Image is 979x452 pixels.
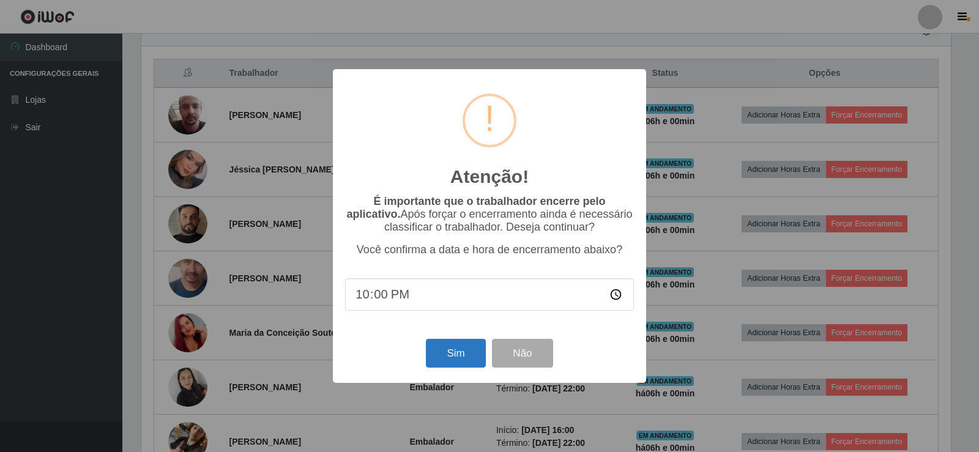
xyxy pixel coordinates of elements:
[426,339,485,368] button: Sim
[345,243,634,256] p: Você confirma a data e hora de encerramento abaixo?
[492,339,553,368] button: Não
[346,195,605,220] b: É importante que o trabalhador encerre pelo aplicativo.
[345,195,634,234] p: Após forçar o encerramento ainda é necessário classificar o trabalhador. Deseja continuar?
[450,166,529,188] h2: Atenção!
